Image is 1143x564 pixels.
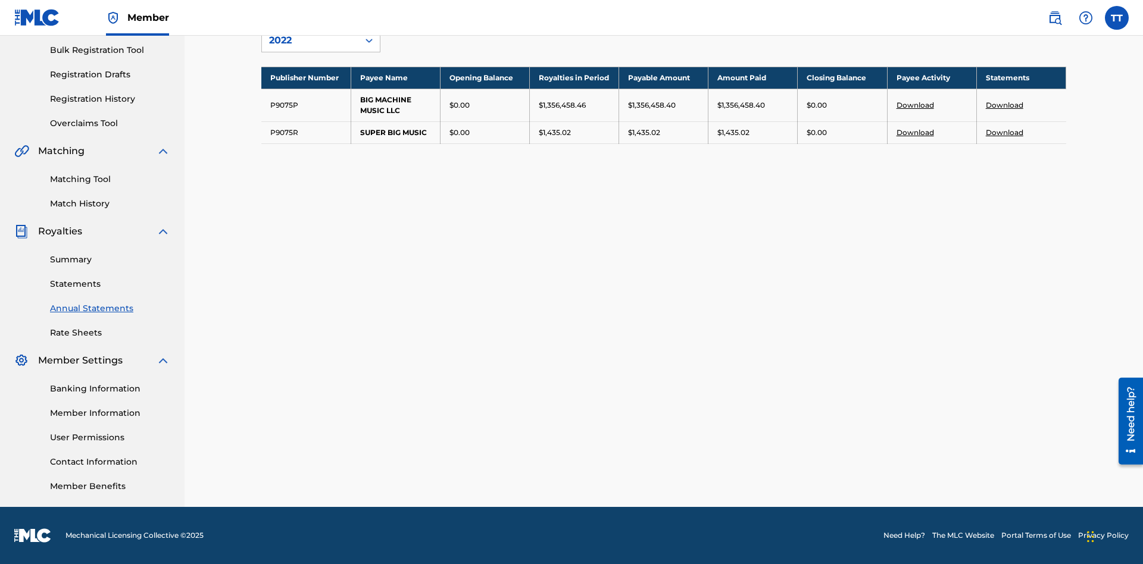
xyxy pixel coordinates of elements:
th: Payable Amount [619,67,708,89]
a: Annual Statements [50,302,170,315]
p: $0.00 [807,100,827,111]
a: Registration Drafts [50,68,170,81]
p: $1,435.02 [628,127,660,138]
th: Publisher Number [261,67,351,89]
img: help [1079,11,1093,25]
img: search [1048,11,1062,25]
a: Need Help? [883,530,925,541]
a: Public Search [1043,6,1067,30]
img: Matching [14,144,29,158]
a: Portal Terms of Use [1001,530,1071,541]
img: expand [156,144,170,158]
p: $0.00 [807,127,827,138]
td: P9075R [261,121,351,143]
a: Contact Information [50,456,170,468]
span: Member Settings [38,353,123,368]
a: Download [986,101,1023,109]
a: Privacy Policy [1078,530,1129,541]
p: $1,356,458.40 [717,100,765,111]
th: Statements [976,67,1066,89]
a: Rate Sheets [50,327,170,339]
div: Drag [1087,519,1094,554]
a: Registration History [50,93,170,105]
a: Download [897,128,934,137]
p: $1,356,458.40 [628,100,676,111]
iframe: Resource Center [1110,373,1143,471]
a: Overclaims Tool [50,117,170,130]
img: logo [14,528,51,543]
a: Member Information [50,407,170,419]
p: $1,435.02 [717,127,749,138]
th: Royalties in Period [529,67,619,89]
img: Royalties [14,224,29,239]
th: Payee Name [351,67,440,89]
iframe: Chat Widget [1083,507,1143,564]
a: Statements [50,278,170,290]
a: Bulk Registration Tool [50,44,170,57]
p: $0.00 [449,127,470,138]
p: $1,435.02 [539,127,571,138]
th: Amount Paid [708,67,798,89]
td: BIG MACHINE MUSIC LLC [351,89,440,121]
th: Payee Activity [887,67,976,89]
span: Mechanical Licensing Collective © 2025 [65,530,204,541]
a: Matching Tool [50,173,170,186]
div: Help [1074,6,1098,30]
a: Summary [50,253,170,266]
span: Matching [38,144,85,158]
td: P9075P [261,89,351,121]
span: Member [127,11,169,24]
p: $1,356,458.46 [539,100,586,111]
img: expand [156,353,170,368]
a: Match History [50,198,170,210]
a: User Permissions [50,431,170,444]
a: Banking Information [50,383,170,395]
div: User Menu [1105,6,1129,30]
img: MLC Logo [14,9,60,26]
a: The MLC Website [932,530,994,541]
div: 2022 [269,33,351,48]
a: Download [897,101,934,109]
p: $0.00 [449,100,470,111]
a: Member Benefits [50,480,170,493]
th: Opening Balance [440,67,529,89]
th: Closing Balance [798,67,887,89]
a: Download [986,128,1023,137]
img: Member Settings [14,353,29,368]
td: SUPER BIG MUSIC [351,121,440,143]
img: Top Rightsholder [106,11,120,25]
span: Royalties [38,224,82,239]
img: expand [156,224,170,239]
